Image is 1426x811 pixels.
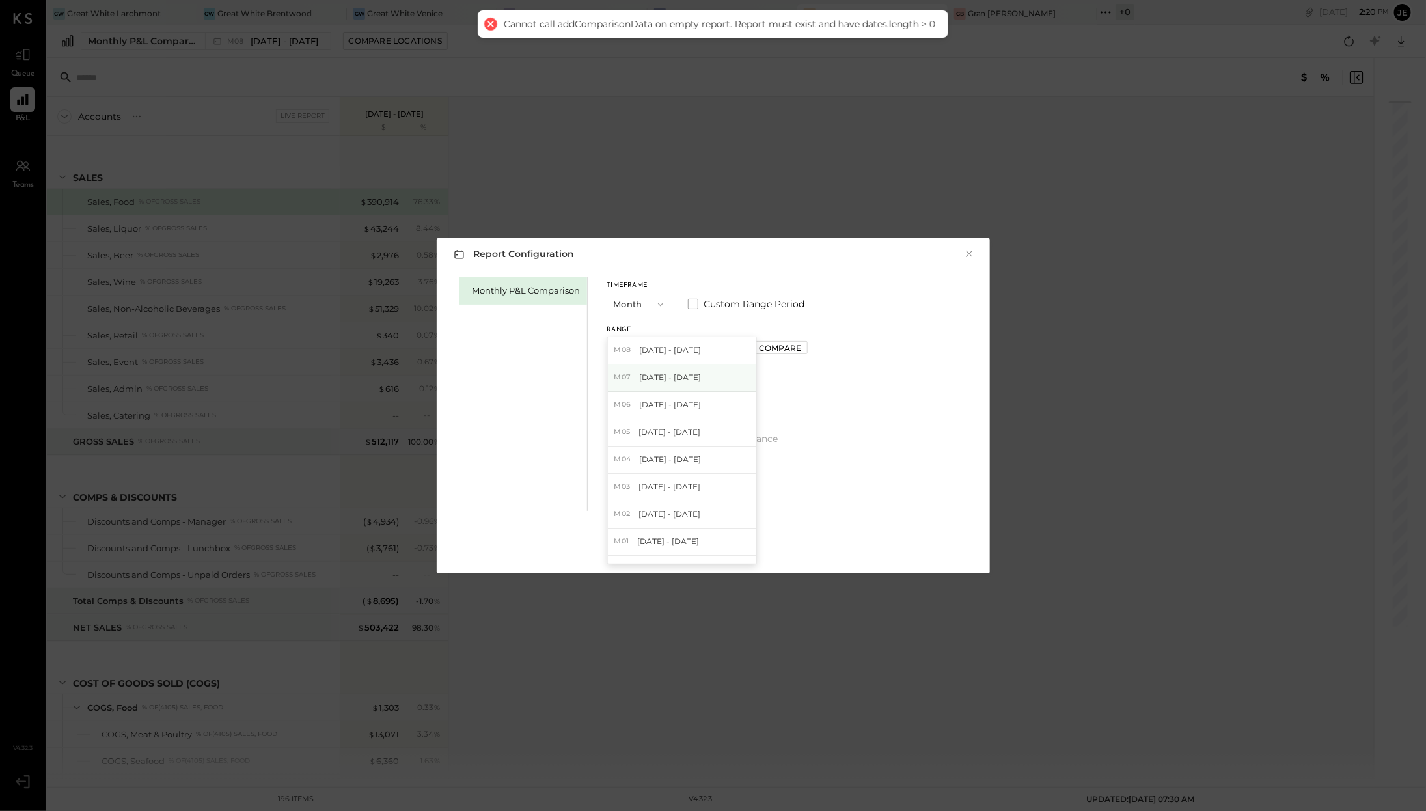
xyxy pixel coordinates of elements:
span: M02 [614,509,634,519]
div: Range [607,327,745,333]
span: [DATE] - [DATE] [638,508,700,519]
span: [DATE] - [DATE] [639,344,701,355]
span: M08 [614,345,635,355]
div: Cannot call addComparisonData on empty report. Report must exist and have dates.length > 0 [504,18,935,30]
div: Monthly P&L Comparison [473,284,581,297]
span: [DATE] - [DATE] [637,536,699,547]
span: [DATE] - [DATE] [638,481,700,492]
span: [DATE] - [DATE] [639,372,701,383]
div: Compare [759,342,801,353]
span: [DATE] - [DATE] [639,399,701,410]
div: Timeframe [607,282,672,289]
button: Compare [753,341,807,354]
button: × [964,247,976,260]
span: M05 [614,427,634,437]
span: Custom Range Period [704,297,805,310]
span: M07 [614,372,635,383]
span: M04 [614,454,635,465]
span: M01 [614,536,633,547]
span: [DATE] - [DATE] [639,454,701,465]
span: [DATE] - [DATE] [637,563,698,574]
button: Month [607,292,672,316]
span: [DATE] - [DATE] [638,426,700,437]
h3: Report Configuration [451,246,575,262]
span: M03 [614,482,634,492]
span: M06 [614,400,635,410]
